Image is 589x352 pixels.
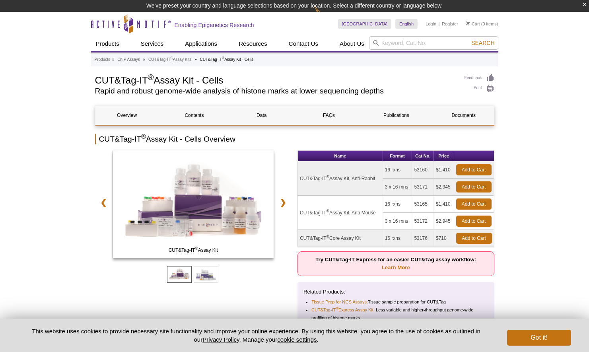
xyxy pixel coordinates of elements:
a: Login [426,21,436,27]
td: CUT&Tag-IT Core Assay Kit [298,230,383,247]
td: $710 [434,230,454,247]
td: 3 x 16 rxns [383,179,412,196]
a: Contents [163,106,226,125]
td: CUT&Tag-IT Assay Kit, Anti-Mouse [298,196,383,230]
a: Overview [95,106,159,125]
a: Cart [466,21,480,27]
td: $1,410 [434,196,454,213]
a: CUT&Tag-IT®Assay Kits [148,56,191,63]
strong: Try CUT&Tag-IT Express for an easier CUT&Tag assay workflow: [315,257,476,270]
a: Add to Cart [456,198,492,210]
td: $2,945 [434,213,454,230]
button: Got it! [507,330,571,346]
a: Tissue Prep for NGS Assays: [311,298,368,306]
td: 53171 [412,179,434,196]
td: 53172 [412,213,434,230]
img: CUT&Tag-IT Assay Kit [113,150,274,258]
li: : Less variable and higher-throughput genome-wide profiling of histone marks [311,306,482,322]
a: Services [136,36,169,51]
a: Add to Cart [456,164,492,175]
p: Related Products: [303,288,488,296]
a: Resources [234,36,272,51]
sup: ® [327,234,329,239]
h1: CUT&Tag-IT Assay Kit - Cells [95,74,457,86]
a: CUT&Tag-IT®Express Assay Kit [311,306,373,314]
img: Change Here [315,6,336,25]
sup: ® [141,133,146,140]
a: Products [95,56,110,63]
span: Search [471,40,494,46]
td: 16 rxns [383,230,412,247]
a: Applications [180,36,222,51]
img: Your Cart [466,21,470,25]
td: 53160 [412,161,434,179]
a: CUT&Tag-IT Assay Kit [113,150,274,260]
a: FAQs [297,106,360,125]
a: Privacy Policy [202,336,239,343]
a: Documents [432,106,495,125]
td: 3 x 16 rxns [383,213,412,230]
td: 53165 [412,196,434,213]
td: $2,945 [434,179,454,196]
sup: ® [222,56,224,60]
sup: ® [195,246,198,251]
a: Contact Us [284,36,323,51]
th: Format [383,151,412,161]
a: About Us [335,36,369,51]
li: » [194,57,197,62]
li: » [112,57,115,62]
th: Name [298,151,383,161]
li: | [439,19,440,29]
a: Learn More [382,264,410,270]
h2: Rapid and robust genome-wide analysis of histone marks at lower sequencing depths [95,88,457,95]
th: Cat No. [412,151,434,161]
td: 16 rxns [383,196,412,213]
sup: ® [148,73,154,82]
th: Price [434,151,454,161]
span: CUT&Tag-IT Assay Kit [115,246,272,254]
a: ❮ [95,193,112,212]
td: $1,410 [434,161,454,179]
a: Add to Cart [456,233,492,244]
a: Products [91,36,124,51]
td: CUT&Tag-IT Assay Kit, Anti-Rabbit [298,161,383,196]
p: This website uses cookies to provide necessary site functionality and improve your online experie... [18,327,494,344]
a: Register [442,21,458,27]
a: English [395,19,418,29]
button: Search [469,39,497,47]
a: Publications [365,106,428,125]
sup: ® [336,307,338,311]
input: Keyword, Cat. No. [369,36,498,50]
a: Add to Cart [456,216,492,227]
a: Add to Cart [456,181,492,193]
sup: ® [327,209,329,213]
a: Print [465,84,494,93]
li: CUT&Tag-IT Assay Kit - Cells [200,57,253,62]
a: Feedback [465,74,494,82]
button: cookie settings [277,336,317,343]
a: [GEOGRAPHIC_DATA] [338,19,392,29]
li: (0 items) [466,19,498,29]
td: 53176 [412,230,434,247]
h2: Enabling Epigenetics Research [175,21,254,29]
li: » [143,57,146,62]
a: Data [230,106,293,125]
sup: ® [327,175,329,179]
a: ❯ [274,193,292,212]
li: Tissue sample preparation for CUT&Tag [311,298,482,306]
td: 16 rxns [383,161,412,179]
h2: CUT&Tag-IT Assay Kit - Cells Overview [95,134,494,144]
sup: ® [171,56,173,60]
a: ChIP Assays [117,56,140,63]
